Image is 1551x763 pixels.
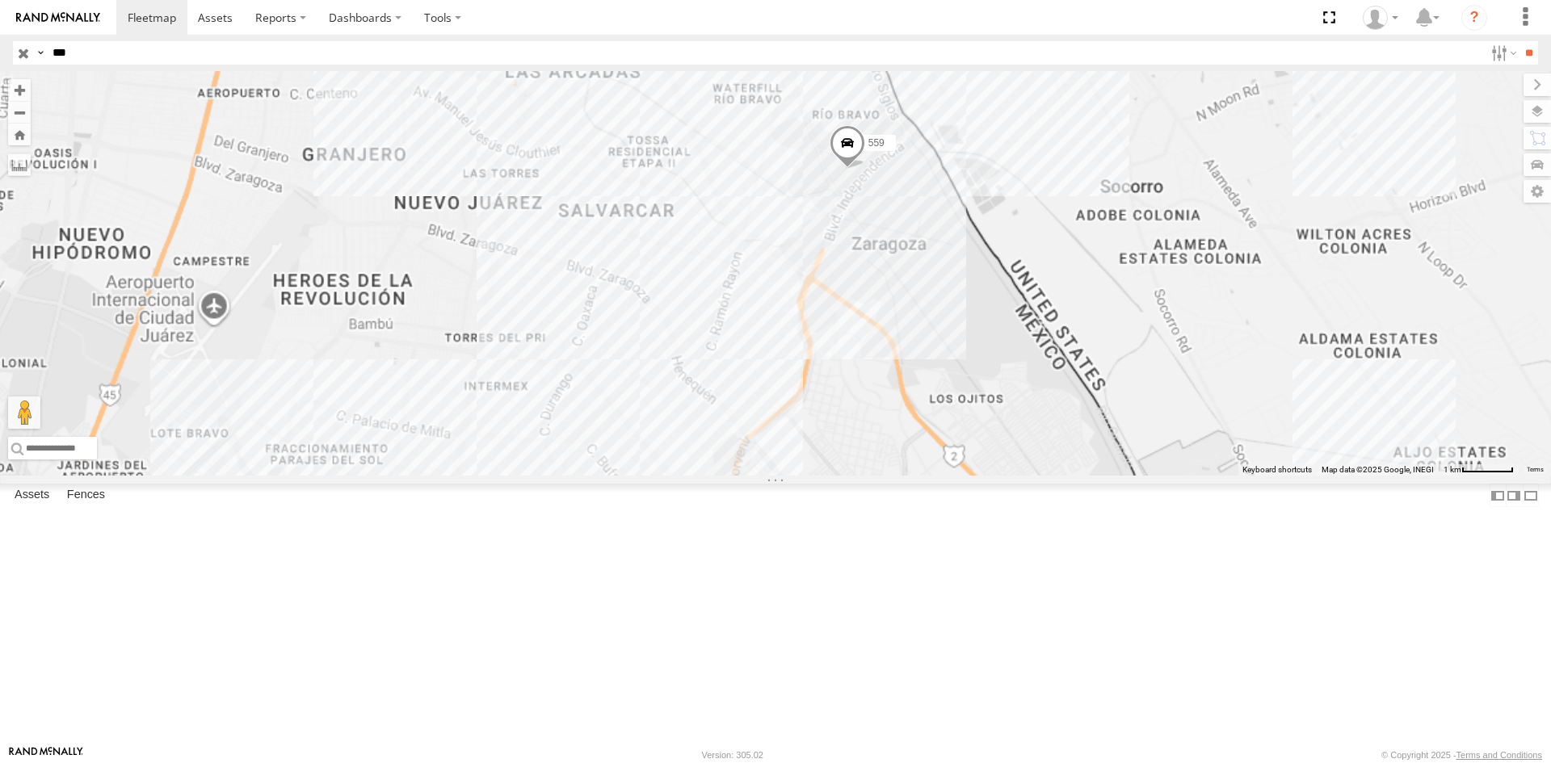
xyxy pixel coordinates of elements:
label: Dock Summary Table to the Right [1506,484,1522,507]
label: Search Query [34,41,47,65]
i: ? [1461,5,1487,31]
button: Zoom Home [8,124,31,145]
button: Zoom in [8,79,31,101]
button: Zoom out [8,101,31,124]
div: fernando ponce [1357,6,1404,30]
img: rand-logo.svg [16,12,100,23]
span: 559 [868,136,885,148]
label: Fences [59,484,113,507]
a: Terms [1527,467,1544,473]
button: Map Scale: 1 km per 61 pixels [1439,464,1519,476]
label: Hide Summary Table [1523,484,1539,507]
label: Measure [8,153,31,176]
div: © Copyright 2025 - [1381,750,1542,760]
label: Assets [6,484,57,507]
label: Map Settings [1524,180,1551,203]
a: Visit our Website [9,747,83,763]
button: Keyboard shortcuts [1242,464,1312,476]
span: 1 km [1444,465,1461,474]
label: Dock Summary Table to the Left [1490,484,1506,507]
div: Version: 305.02 [702,750,763,760]
a: Terms and Conditions [1456,750,1542,760]
button: Drag Pegman onto the map to open Street View [8,396,40,429]
label: Search Filter Options [1485,41,1519,65]
span: Map data ©2025 Google, INEGI [1322,465,1434,474]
